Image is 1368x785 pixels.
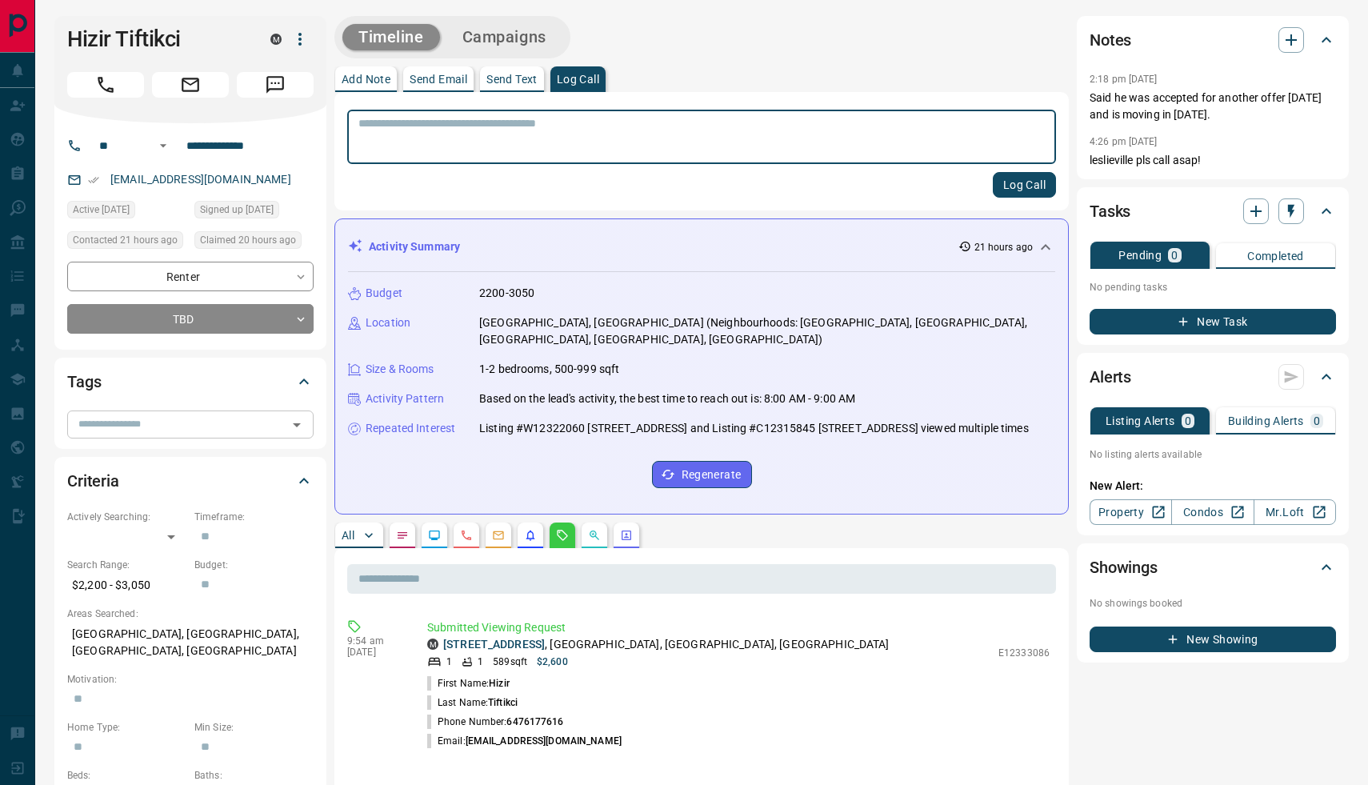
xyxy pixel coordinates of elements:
[348,232,1055,262] div: Activity Summary21 hours ago
[347,635,403,647] p: 9:54 am
[427,695,518,710] p: Last Name:
[88,174,99,186] svg: Email Verified
[1090,90,1336,123] p: Said he was accepted for another offer [DATE] and is moving in [DATE].
[427,619,1050,636] p: Submitted Viewing Request
[1228,415,1304,427] p: Building Alerts
[588,529,601,542] svg: Opportunities
[1254,499,1336,525] a: Mr.Loft
[342,74,390,85] p: Add Note
[67,621,314,664] p: [GEOGRAPHIC_DATA], [GEOGRAPHIC_DATA], [GEOGRAPHIC_DATA], [GEOGRAPHIC_DATA]
[488,697,518,708] span: Tiftikci
[524,529,537,542] svg: Listing Alerts
[194,768,314,783] p: Baths:
[366,420,455,437] p: Repeated Interest
[486,74,538,85] p: Send Text
[1090,275,1336,299] p: No pending tasks
[427,639,438,650] div: mrloft.ca
[443,636,890,653] p: , [GEOGRAPHIC_DATA], [GEOGRAPHIC_DATA], [GEOGRAPHIC_DATA]
[366,361,434,378] p: Size & Rooms
[1090,499,1172,525] a: Property
[506,716,563,727] span: 6476177616
[620,529,633,542] svg: Agent Actions
[200,232,296,248] span: Claimed 20 hours ago
[67,72,144,98] span: Call
[67,607,314,621] p: Areas Searched:
[1090,596,1336,611] p: No showings booked
[73,232,178,248] span: Contacted 21 hours ago
[1090,192,1336,230] div: Tasks
[1090,555,1158,580] h2: Showings
[479,390,855,407] p: Based on the lead's activity, the best time to reach out is: 8:00 AM - 9:00 AM
[427,715,564,729] p: Phone Number:
[194,558,314,572] p: Budget:
[67,26,246,52] h1: Hizir Tiftikci
[194,510,314,524] p: Timeframe:
[67,572,186,599] p: $2,200 - $3,050
[152,72,229,98] span: Email
[428,529,441,542] svg: Lead Browsing Activity
[427,676,510,691] p: First Name:
[67,768,186,783] p: Beds:
[427,734,622,748] p: Email:
[479,420,1029,437] p: Listing #W12322060 [STREET_ADDRESS] and Listing #C12315845 [STREET_ADDRESS] viewed multiple times
[1090,136,1158,147] p: 4:26 pm [DATE]
[537,655,568,669] p: $2,600
[194,231,314,254] div: Mon Aug 11 2025
[489,678,510,689] span: Hizir
[1090,309,1336,334] button: New Task
[67,558,186,572] p: Search Range:
[67,510,186,524] p: Actively Searching:
[998,646,1050,660] p: E12333086
[1090,478,1336,495] p: New Alert:
[67,201,186,223] div: Sun Aug 10 2025
[67,672,314,687] p: Motivation:
[1247,250,1304,262] p: Completed
[493,655,527,669] p: 589 sqft
[200,202,274,218] span: Signed up [DATE]
[366,390,444,407] p: Activity Pattern
[67,462,314,500] div: Criteria
[410,74,467,85] p: Send Email
[67,304,314,334] div: TBD
[1171,250,1178,261] p: 0
[194,201,314,223] div: Sun Aug 10 2025
[110,173,291,186] a: [EMAIL_ADDRESS][DOMAIN_NAME]
[1171,499,1254,525] a: Condos
[478,655,483,669] p: 1
[154,136,173,155] button: Open
[1090,27,1131,53] h2: Notes
[396,529,409,542] svg: Notes
[1090,447,1336,462] p: No listing alerts available
[366,285,402,302] p: Budget
[67,362,314,401] div: Tags
[993,172,1056,198] button: Log Call
[1090,152,1336,169] p: leslieville pls call asap!
[67,231,186,254] div: Mon Aug 11 2025
[1090,21,1336,59] div: Notes
[446,24,562,50] button: Campaigns
[1106,415,1175,427] p: Listing Alerts
[1090,364,1131,390] h2: Alerts
[67,262,314,291] div: Renter
[652,461,752,488] button: Regenerate
[366,314,410,331] p: Location
[342,24,440,50] button: Timeline
[1090,198,1130,224] h2: Tasks
[443,638,545,651] a: [STREET_ADDRESS]
[479,314,1055,348] p: [GEOGRAPHIC_DATA], [GEOGRAPHIC_DATA] (Neighbourhoods: [GEOGRAPHIC_DATA], [GEOGRAPHIC_DATA], [GEOG...
[1090,548,1336,587] div: Showings
[557,74,599,85] p: Log Call
[347,647,403,658] p: [DATE]
[67,720,186,735] p: Home Type:
[1090,74,1158,85] p: 2:18 pm [DATE]
[479,285,534,302] p: 2200-3050
[342,530,354,541] p: All
[1090,358,1336,396] div: Alerts
[460,529,473,542] svg: Calls
[194,720,314,735] p: Min Size:
[73,202,130,218] span: Active [DATE]
[1314,415,1320,427] p: 0
[1090,627,1336,652] button: New Showing
[237,72,314,98] span: Message
[286,414,308,436] button: Open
